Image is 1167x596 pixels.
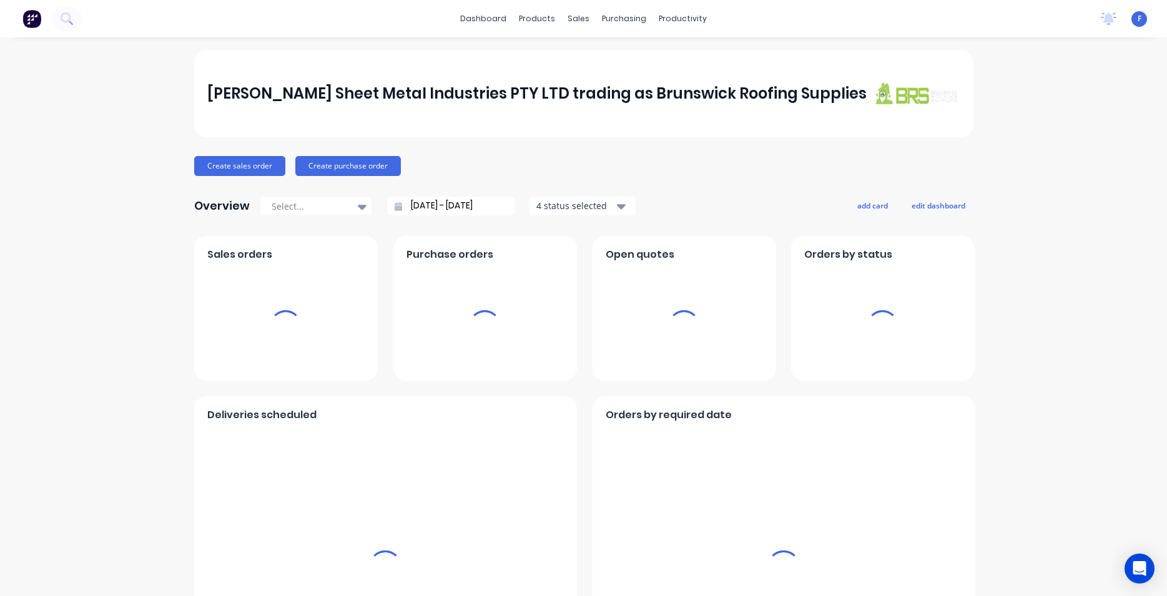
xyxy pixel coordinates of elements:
[849,197,896,213] button: add card
[872,82,960,105] img: J A Sheet Metal Industries PTY LTD trading as Brunswick Roofing Supplies
[194,193,250,218] div: Overview
[207,408,317,423] span: Deliveries scheduled
[606,408,732,423] span: Orders by required date
[513,9,561,28] div: products
[454,9,513,28] a: dashboard
[207,247,272,262] span: Sales orders
[606,247,674,262] span: Open quotes
[536,199,615,212] div: 4 status selected
[1125,554,1155,584] div: Open Intercom Messenger
[1138,13,1141,24] span: F
[904,197,973,213] button: edit dashboard
[561,9,596,28] div: sales
[406,247,493,262] span: Purchase orders
[207,81,867,106] div: [PERSON_NAME] Sheet Metal Industries PTY LTD trading as Brunswick Roofing Supplies
[194,156,285,176] button: Create sales order
[529,197,636,215] button: 4 status selected
[652,9,713,28] div: productivity
[22,9,41,28] img: Factory
[295,156,401,176] button: Create purchase order
[804,247,892,262] span: Orders by status
[596,9,652,28] div: purchasing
